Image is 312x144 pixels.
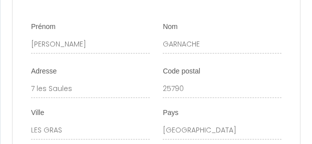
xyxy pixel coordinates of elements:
label: Pays [163,108,178,118]
label: Ville [31,108,44,118]
label: Adresse [31,66,57,76]
label: Nom [163,22,178,32]
label: Code postal [163,66,200,76]
label: Prénom [31,22,56,32]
